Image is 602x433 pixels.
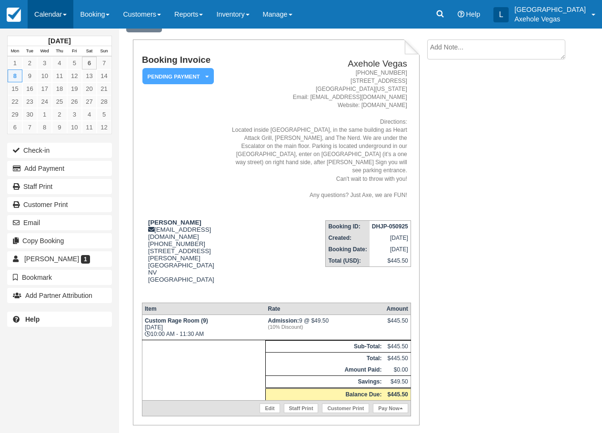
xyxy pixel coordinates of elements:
div: [EMAIL_ADDRESS][DOMAIN_NAME] [PHONE_NUMBER] [STREET_ADDRESS][PERSON_NAME] [GEOGRAPHIC_DATA] NV [G... [142,219,224,295]
a: 7 [97,57,111,69]
strong: [DATE] [48,37,70,45]
th: Booking ID: [326,221,370,233]
strong: $445.50 [387,391,408,398]
th: Amount [384,303,411,315]
a: Customer Print [7,197,112,212]
th: Item [142,303,265,315]
a: Pending Payment [142,68,211,85]
a: 4 [52,57,67,69]
th: Amount Paid: [266,364,384,376]
td: [DATE] 10:00 AM - 11:30 AM [142,315,265,340]
a: 21 [97,82,111,95]
a: 22 [8,95,22,108]
p: Axehole Vegas [514,14,586,24]
div: L [493,7,509,22]
em: (10% Discount) [268,324,382,330]
th: Balance Due: [266,388,384,401]
b: Help [25,315,40,323]
a: 25 [52,95,67,108]
span: 1 [81,255,90,264]
a: Edit [260,403,280,413]
a: Pay Now [373,403,408,413]
i: Help [458,11,464,18]
a: 20 [82,82,97,95]
a: Customer Print [322,403,369,413]
strong: DHJP-050925 [372,223,408,230]
a: 30 [22,108,37,121]
a: 8 [8,69,22,82]
a: 16 [22,82,37,95]
th: Wed [37,46,52,57]
a: 24 [37,95,52,108]
a: 3 [37,57,52,69]
td: $445.50 [370,255,411,267]
a: 27 [82,95,97,108]
address: [PHONE_NUMBER] [STREET_ADDRESS] [GEOGRAPHIC_DATA][US_STATE] Email: [EMAIL_ADDRESS][DOMAIN_NAME] W... [228,69,407,199]
div: $445.50 [386,317,408,332]
h1: Booking Invoice [142,55,224,65]
a: 1 [8,57,22,69]
a: 15 [8,82,22,95]
button: Add Partner Attribution [7,288,112,303]
td: $49.50 [384,376,411,388]
th: Fri [67,46,82,57]
a: 13 [82,69,97,82]
a: 2 [22,57,37,69]
a: 8 [37,121,52,134]
a: 17 [37,82,52,95]
th: Created: [326,232,370,244]
button: Copy Booking [7,233,112,248]
a: Staff Print [7,179,112,194]
td: $0.00 [384,364,411,376]
strong: Custom Rage Room (9) [145,317,208,324]
a: 18 [52,82,67,95]
a: 11 [52,69,67,82]
a: Help [7,312,112,327]
th: Booking Date: [326,244,370,255]
a: 5 [67,57,82,69]
a: 10 [37,69,52,82]
a: [PERSON_NAME] 1 [7,251,112,266]
a: 12 [67,69,82,82]
button: Bookmark [7,270,112,285]
th: Savings: [266,376,384,388]
a: 29 [8,108,22,121]
th: Tue [22,46,37,57]
strong: [PERSON_NAME] [148,219,201,226]
button: Check-in [7,143,112,158]
a: 7 [22,121,37,134]
td: [DATE] [370,244,411,255]
p: [GEOGRAPHIC_DATA] [514,5,586,14]
a: 6 [82,57,97,69]
td: 9 @ $49.50 [266,315,384,340]
a: 11 [82,121,97,134]
a: 4 [82,108,97,121]
th: Total (USD): [326,255,370,267]
strong: Admission [268,317,299,324]
img: checkfront-main-nav-mini-logo.png [7,8,21,22]
button: Email [7,215,112,230]
a: 14 [97,69,111,82]
td: $445.50 [384,341,411,353]
a: 5 [97,108,111,121]
th: Total: [266,353,384,364]
a: 12 [97,121,111,134]
h2: Axehole Vegas [228,59,407,69]
a: 19 [67,82,82,95]
th: Mon [8,46,22,57]
em: Pending Payment [142,68,214,85]
a: 1 [37,108,52,121]
button: Add Payment [7,161,112,176]
a: 9 [52,121,67,134]
span: [PERSON_NAME] [24,255,79,263]
a: 26 [67,95,82,108]
th: Rate [266,303,384,315]
th: Thu [52,46,67,57]
a: 6 [8,121,22,134]
a: 10 [67,121,82,134]
a: 28 [97,95,111,108]
a: 3 [67,108,82,121]
th: Sun [97,46,111,57]
th: Sat [82,46,97,57]
a: 2 [52,108,67,121]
